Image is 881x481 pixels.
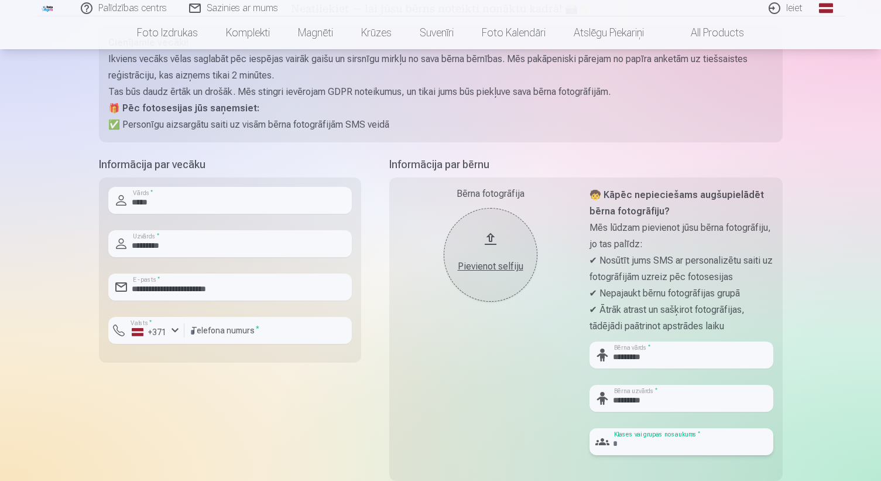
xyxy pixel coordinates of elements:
[108,51,773,84] p: Ikviens vecāks vēlas saglabāt pēc iespējas vairāk gaišu un sirsnīgu mirkļu no sava bērna bērnības...
[212,16,284,49] a: Komplekti
[347,16,406,49] a: Krūzes
[127,319,156,328] label: Valsts
[108,117,773,133] p: ✅ Personīgu aizsargātu saiti uz visām bērna fotogrāfijām SMS veidā
[108,317,184,344] button: Valsts*+371
[468,16,560,49] a: Foto kalendāri
[108,84,773,100] p: Tas būs daudz ērtāk un drošāk. Mēs stingri ievērojam GDPR noteikumus, un tikai jums būs piekļuve ...
[399,187,582,201] div: Bērna fotogrāfija
[658,16,758,49] a: All products
[455,260,526,274] div: Pievienot selfiju
[42,5,54,12] img: /fa1
[108,103,259,114] strong: 🎁 Pēc fotosesijas jūs saņemsiet:
[589,302,773,335] p: ✔ Ātrāk atrast un sašķirot fotogrāfijas, tādējādi paātrinot apstrādes laiku
[99,156,361,173] h5: Informācija par vecāku
[389,156,783,173] h5: Informācija par bērnu
[560,16,658,49] a: Atslēgu piekariņi
[444,208,537,302] button: Pievienot selfiju
[132,326,167,338] div: +371
[589,253,773,285] p: ✔ Nosūtīt jums SMS ar personalizētu saiti uz fotogrāfijām uzreiz pēc fotosesijas
[589,285,773,302] p: ✔ Nepajaukt bērnu fotogrāfijas grupā
[123,16,212,49] a: Foto izdrukas
[284,16,347,49] a: Magnēti
[589,220,773,253] p: Mēs lūdzam pievienot jūsu bērna fotogrāfiju, jo tas palīdz:
[589,189,764,217] strong: 🧒 Kāpēc nepieciešams augšupielādēt bērna fotogrāfiju?
[406,16,468,49] a: Suvenīri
